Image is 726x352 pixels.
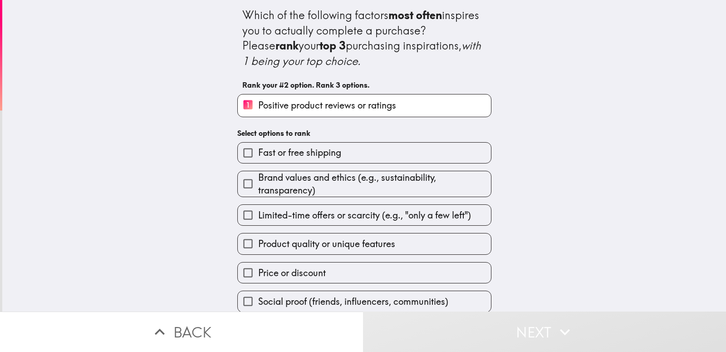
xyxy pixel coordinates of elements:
[258,171,491,197] span: Brand values and ethics (e.g., sustainability, transparency)
[363,312,726,352] button: Next
[238,233,491,254] button: Product quality or unique features
[242,39,484,68] i: with 1 being your top choice.
[238,291,491,312] button: Social proof (friends, influencers, communities)
[258,146,341,159] span: Fast or free shipping
[238,171,491,197] button: Brand values and ethics (e.g., sustainability, transparency)
[388,8,442,22] b: most often
[238,263,491,283] button: Price or discount
[258,99,396,112] span: Positive product reviews or ratings
[258,238,395,250] span: Product quality or unique features
[275,39,299,52] b: rank
[238,205,491,225] button: Limited-time offers or scarcity (e.g., "only a few left")
[242,80,486,90] h6: Rank your #2 option. Rank 3 options.
[238,143,491,163] button: Fast or free shipping
[258,209,471,222] span: Limited-time offers or scarcity (e.g., "only a few left")
[238,94,491,117] button: 1Positive product reviews or ratings
[258,267,326,279] span: Price or discount
[258,295,448,308] span: Social proof (friends, influencers, communities)
[319,39,346,52] b: top 3
[242,8,486,69] div: Which of the following factors inspires you to actually complete a purchase? Please your purchasi...
[237,128,491,138] h6: Select options to rank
